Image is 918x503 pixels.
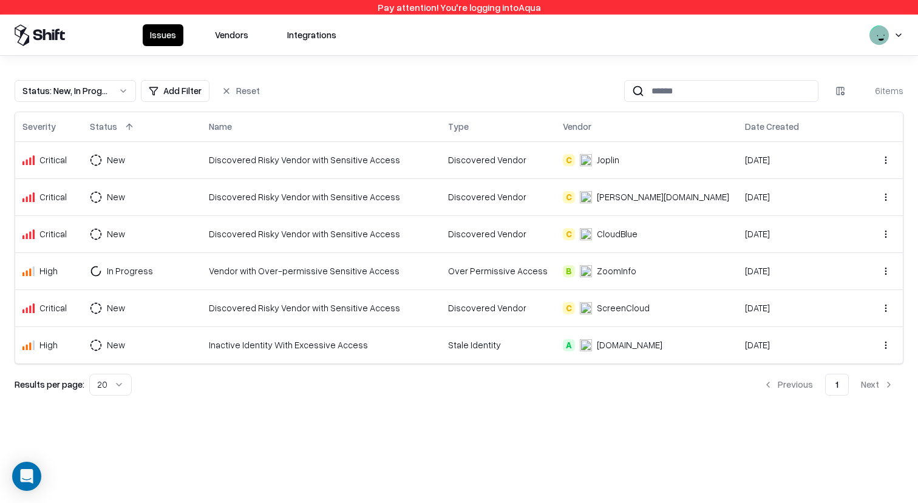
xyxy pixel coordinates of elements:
[563,191,575,203] div: C
[745,154,848,166] div: [DATE]
[107,302,125,314] div: New
[448,265,549,277] div: Over Permissive Access
[563,339,575,351] div: A
[745,302,848,314] div: [DATE]
[209,302,433,314] div: Discovered Risky Vendor with Sensitive Access
[12,462,41,491] div: Open Intercom Messenger
[15,378,84,391] p: Results per page:
[745,228,848,240] div: [DATE]
[448,228,549,240] div: Discovered Vendor
[39,191,67,203] div: Critical
[107,228,125,240] div: New
[580,228,592,240] img: CloudBlue
[597,154,619,166] div: Joplin
[90,297,147,319] button: New
[563,154,575,166] div: C
[209,265,433,277] div: Vendor with Over-permissive Sensitive Access
[90,186,147,208] button: New
[597,339,662,351] div: [DOMAIN_NAME]
[39,228,67,240] div: Critical
[280,24,344,46] button: Integrations
[39,339,58,351] div: High
[563,228,575,240] div: C
[580,191,592,203] img: Labra.io
[580,154,592,166] img: Joplin
[208,24,256,46] button: Vendors
[745,120,799,133] div: Date Created
[597,228,637,240] div: CloudBlue
[855,84,903,97] div: 6 items
[39,154,67,166] div: Critical
[580,265,592,277] img: ZoomInfo
[90,260,175,282] button: In Progress
[90,120,117,133] div: Status
[209,191,433,203] div: Discovered Risky Vendor with Sensitive Access
[448,339,549,351] div: Stale Identity
[745,191,848,203] div: [DATE]
[214,80,267,102] button: Reset
[448,191,549,203] div: Discovered Vendor
[448,120,469,133] div: Type
[448,302,549,314] div: Discovered Vendor
[580,339,592,351] img: terasky.com
[209,120,232,133] div: Name
[580,302,592,314] img: ScreenCloud
[39,265,58,277] div: High
[107,191,125,203] div: New
[107,154,125,166] div: New
[597,302,650,314] div: ScreenCloud
[825,374,849,396] button: 1
[597,191,729,203] div: [PERSON_NAME][DOMAIN_NAME]
[141,80,209,102] button: Add Filter
[753,374,903,396] nav: pagination
[90,149,147,171] button: New
[90,223,147,245] button: New
[90,334,147,356] button: New
[448,154,549,166] div: Discovered Vendor
[22,120,56,133] div: Severity
[209,228,433,240] div: Discovered Risky Vendor with Sensitive Access
[745,265,848,277] div: [DATE]
[209,339,433,351] div: Inactive Identity With Excessive Access
[563,120,591,133] div: Vendor
[107,265,153,277] div: In Progress
[745,339,848,351] div: [DATE]
[39,302,67,314] div: Critical
[107,339,125,351] div: New
[143,24,183,46] button: Issues
[22,84,109,97] div: Status : New, In Progress
[563,265,575,277] div: B
[209,154,433,166] div: Discovered Risky Vendor with Sensitive Access
[563,302,575,314] div: C
[597,265,636,277] div: ZoomInfo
